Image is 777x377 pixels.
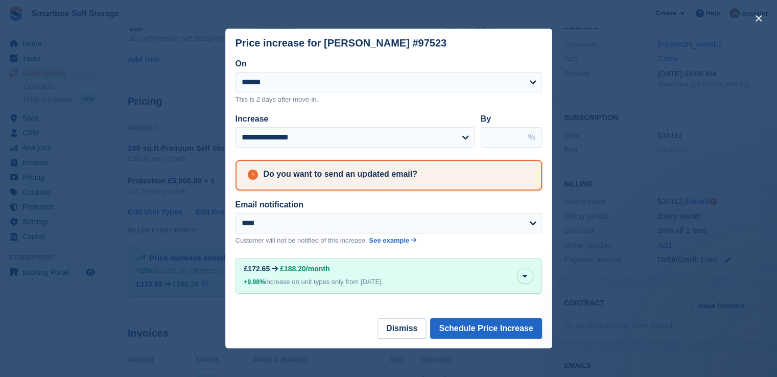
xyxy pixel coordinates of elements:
p: This is 2 days after move-in. [236,95,542,105]
span: £188.20 [280,265,306,273]
button: Dismiss [378,318,426,339]
label: By [481,114,491,123]
label: On [236,59,247,68]
div: £172.65 [244,265,270,273]
button: Schedule Price Increase [430,318,541,339]
label: Email notification [236,200,303,209]
a: See example [369,235,416,246]
button: close [750,10,767,27]
label: Increase [236,114,269,123]
p: Customer will not be notified of this increase. [236,235,367,246]
span: See example [369,237,409,244]
div: Price increase for [PERSON_NAME] #97523 [236,37,447,49]
h1: Do you want to send an updated email? [264,168,417,180]
span: increase on unit types only from [DATE]. [244,278,384,286]
span: /month [306,265,330,273]
div: +9.98% [244,277,265,287]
